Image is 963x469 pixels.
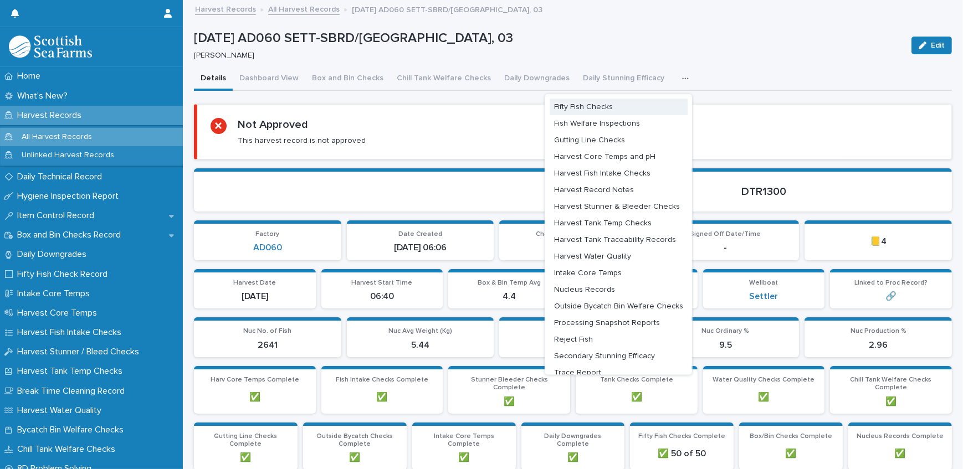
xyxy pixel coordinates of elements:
[854,280,928,286] span: Linked to Proc Record?
[554,153,655,161] span: Harvest Core Temps and pH
[194,51,898,60] p: [PERSON_NAME]
[13,327,130,338] p: Harvest Fish Intake Checks
[554,352,655,360] span: Secondary Stunning Efficacy
[13,210,103,221] p: Item Control Record
[554,203,680,210] span: Harvest Stunner & Bleeder Checks
[554,302,683,310] span: Outside Bycatch Bin Welfare Checks
[455,396,564,407] p: ✅
[554,236,676,244] span: Harvest Tank Traceability Records
[13,91,76,101] p: What's New?
[13,249,95,260] p: Daily Downgrades
[659,340,793,351] p: 9.5
[434,433,494,447] span: Intake Core Temps Complete
[388,328,452,334] span: Nuc Avg Weight (Kg)
[354,243,488,253] p: [DATE] 06:06
[554,336,593,343] span: Reject Fish
[855,449,945,459] p: ✅
[811,340,945,351] p: 2.96
[13,444,124,455] p: Chill Tank Welfare Checks
[471,377,548,391] span: Stunner Bleeder Checks Complete
[316,433,393,447] span: Outside Bycatch Checks Complete
[528,452,618,463] p: ✅
[13,347,148,357] p: Harvest Stunner / Bleed Checks
[837,396,945,407] p: ✅
[13,191,127,202] p: Hygiene Inspection Report
[837,291,945,302] p: 🔗
[857,433,944,440] span: Nucleus Records Complete
[506,340,640,351] p: 87.54
[9,35,92,58] img: mMrefqRFQpe26GRNOUkG
[582,392,691,403] p: ✅
[554,120,640,127] span: Fish Welfare Inspections
[554,369,601,377] span: Trace Report
[201,291,309,302] p: [DATE]
[536,231,609,238] span: Checked/Signed Off By
[690,231,761,238] span: Signed Off Date/Time
[390,68,498,91] button: Chill Tank Welfare Checks
[233,68,305,91] button: Dashboard View
[554,252,631,260] span: Harvest Water Quality
[253,243,282,253] a: AD060
[214,433,277,447] span: Gutting Line Checks Complete
[554,269,622,277] span: Intake Core Temps
[352,3,542,15] p: [DATE] AD060 SETT-SBRD/[GEOGRAPHIC_DATA], 03
[710,392,818,403] p: ✅
[554,169,650,177] span: Harvest Fish Intake Checks
[911,37,952,54] button: Edit
[702,328,750,334] span: Nuc Ordinary %
[749,291,778,302] a: Settler
[478,280,541,286] span: Box & Bin Temp Avg
[238,118,308,131] h2: Not Approved
[351,280,412,286] span: Harvest Start Time
[13,386,134,396] p: Break Time Cleaning Record
[750,433,832,440] span: Box/Bin Checks Complete
[13,366,131,377] p: Harvest Tank Temp Checks
[554,136,625,144] span: Gutting Line Checks
[255,231,279,238] span: Factory
[506,243,640,253] p: -
[659,243,793,253] p: -
[931,42,945,49] span: Edit
[749,280,778,286] span: Wellboat
[638,433,725,440] span: Fifty Fish Checks Complete
[600,377,673,383] span: Tank Checks Complete
[554,286,615,293] span: Nucleus Records
[13,172,111,182] p: Daily Technical Record
[233,280,276,286] span: Harvest Date
[201,340,335,351] p: 2641
[211,377,299,383] span: Harv Core Temps Complete
[576,68,671,91] button: Daily Stunning Efficacy
[238,136,366,146] p: This harvest record is not approved
[455,291,564,302] p: 4.4
[194,30,903,47] p: [DATE] AD060 SETT-SBRD/[GEOGRAPHIC_DATA], 03
[195,2,256,15] a: Harvest Records
[201,392,309,403] p: ✅
[268,2,340,15] a: All Harvest Records
[336,377,428,383] span: Fish Intake Checks Complete
[13,288,99,299] p: Intake Core Temps
[498,68,576,91] button: Daily Downgrades
[554,103,613,111] span: Fifty Fish Checks
[13,71,49,81] p: Home
[13,132,101,142] p: All Harvest Records
[851,328,906,334] span: Nuc Production %
[637,449,727,459] p: ✅ 50 of 50
[398,231,442,238] span: Date Created
[13,151,123,160] p: Unlinked Harvest Records
[201,452,291,463] p: ✅
[243,328,291,334] span: Nuc No. of Fish
[811,236,945,247] p: 📒4
[554,319,660,327] span: Processing Snapshot Reports
[13,308,106,318] p: Harvest Core Temps
[305,68,390,91] button: Box and Bin Checks
[310,452,400,463] p: ✅
[13,405,110,416] p: Harvest Water Quality
[354,340,488,351] p: 5.44
[589,185,939,198] p: DTR1300
[554,219,652,227] span: Harvest Tank Temp Checks
[194,68,233,91] button: Details
[13,425,132,435] p: Bycatch Bin Welfare Checks
[544,433,601,447] span: Daily Downgrades Complete
[328,291,437,302] p: 06:40
[13,110,90,121] p: Harvest Records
